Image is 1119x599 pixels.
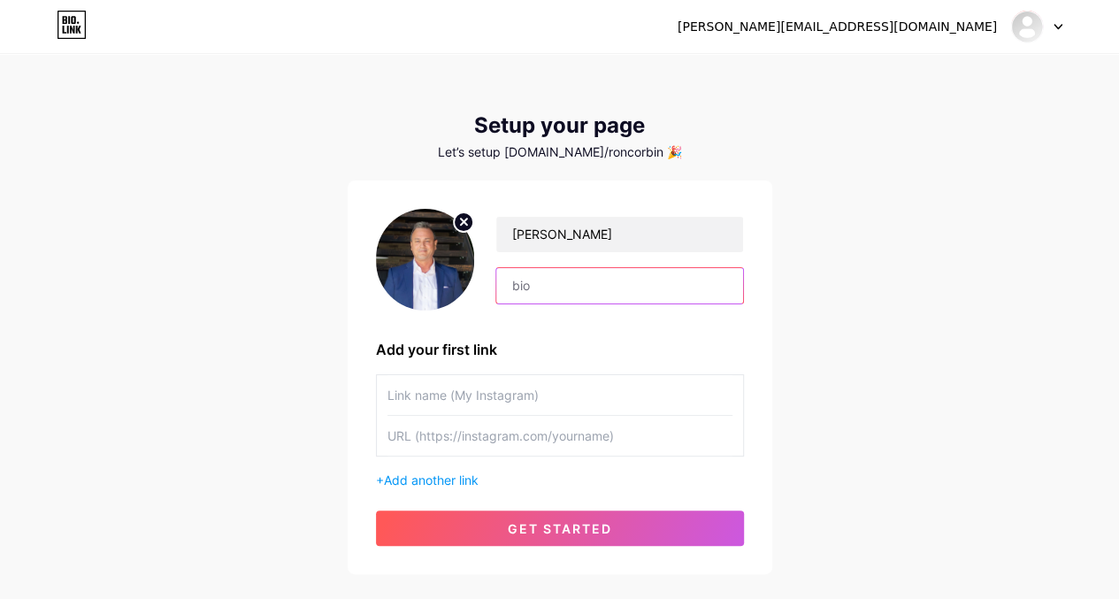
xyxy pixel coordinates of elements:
span: Add another link [384,472,479,488]
button: get started [376,511,744,546]
span: get started [508,521,612,536]
div: Let’s setup [DOMAIN_NAME]/roncorbin 🎉 [348,145,772,159]
input: Your name [496,217,742,252]
img: Ron Corbin [1010,10,1044,43]
div: + [376,471,744,489]
input: Link name (My Instagram) [387,375,732,415]
input: URL (https://instagram.com/yourname) [387,416,732,456]
input: bio [496,268,742,303]
div: Setup your page [348,113,772,138]
div: Add your first link [376,339,744,360]
div: [PERSON_NAME][EMAIL_ADDRESS][DOMAIN_NAME] [678,18,997,36]
img: profile pic [376,209,475,311]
